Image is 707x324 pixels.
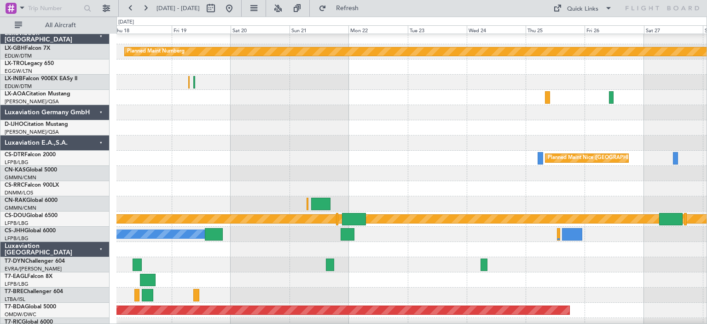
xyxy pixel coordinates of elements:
[5,129,59,135] a: [PERSON_NAME]/QSA
[328,5,367,12] span: Refresh
[5,205,36,212] a: GMMN/CMN
[5,152,24,158] span: CS-DTR
[5,189,33,196] a: DNMM/LOS
[5,76,23,82] span: LX-INB
[5,274,52,279] a: T7-EAGLFalcon 8X
[5,281,29,288] a: LFPB/LBG
[5,304,25,310] span: T7-BDA
[5,228,24,234] span: CS-JHH
[5,91,26,97] span: LX-AOA
[5,46,25,51] span: LX-GBH
[585,25,643,34] div: Fri 26
[5,259,65,264] a: T7-DYNChallenger 604
[24,22,97,29] span: All Aircraft
[290,25,348,34] div: Sun 21
[112,25,171,34] div: Thu 18
[5,235,29,242] a: LFPB/LBG
[5,213,26,218] span: CS-DOU
[526,25,585,34] div: Thu 25
[5,289,63,295] a: T7-BREChallenger 604
[5,274,27,279] span: T7-EAGL
[5,311,36,318] a: OMDW/DWC
[5,167,26,173] span: CN-KAS
[548,151,650,165] div: Planned Maint Nice ([GEOGRAPHIC_DATA])
[5,183,24,188] span: CS-RRC
[5,122,23,127] span: D-IJHO
[5,265,62,272] a: EVRA/[PERSON_NAME]
[408,25,467,34] div: Tue 23
[644,25,703,34] div: Sat 27
[314,1,370,16] button: Refresh
[5,76,77,82] a: LX-INBFalcon 900EX EASy II
[567,5,598,14] div: Quick Links
[5,183,59,188] a: CS-RRCFalcon 900LX
[5,61,54,66] a: LX-TROLegacy 650
[5,159,29,166] a: LFPB/LBG
[5,122,68,127] a: D-IJHOCitation Mustang
[28,1,81,15] input: Trip Number
[5,174,36,181] a: GMMN/CMN
[5,167,57,173] a: CN-KASGlobal 5000
[5,46,50,51] a: LX-GBHFalcon 7X
[5,91,70,97] a: LX-AOACitation Mustang
[5,83,32,90] a: EDLW/DTM
[5,228,56,234] a: CS-JHHGlobal 6000
[5,152,56,158] a: CS-DTRFalcon 2000
[5,304,56,310] a: T7-BDAGlobal 5000
[5,259,25,264] span: T7-DYN
[5,61,24,66] span: LX-TRO
[10,18,100,33] button: All Aircraft
[127,45,185,59] div: Planned Maint Nurnberg
[5,213,58,218] a: CS-DOUGlobal 6500
[5,198,26,203] span: CN-RAK
[231,25,290,34] div: Sat 20
[348,25,407,34] div: Mon 22
[172,25,231,34] div: Fri 19
[5,68,32,75] a: EGGW/LTN
[467,25,526,34] div: Wed 24
[118,18,134,26] div: [DATE]
[5,296,25,303] a: LTBA/ISL
[156,4,200,12] span: [DATE] - [DATE]
[5,53,32,59] a: EDLW/DTM
[549,1,617,16] button: Quick Links
[5,198,58,203] a: CN-RAKGlobal 6000
[5,220,29,227] a: LFPB/LBG
[5,98,59,105] a: [PERSON_NAME]/QSA
[5,289,23,295] span: T7-BRE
